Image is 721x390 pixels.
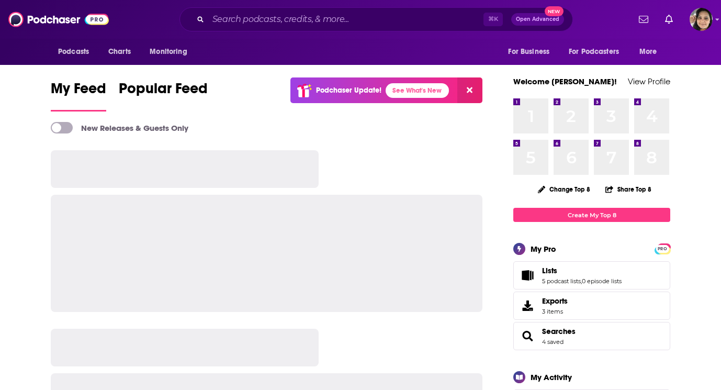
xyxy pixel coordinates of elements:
span: Logged in as shelbyjanner [690,8,713,31]
span: For Podcasters [569,44,619,59]
a: 5 podcast lists [542,277,581,285]
a: Create My Top 8 [513,208,670,222]
button: Show profile menu [690,8,713,31]
button: Change Top 8 [532,183,596,196]
span: My Feed [51,80,106,104]
span: Podcasts [58,44,89,59]
div: Search podcasts, credits, & more... [179,7,573,31]
a: Lists [517,268,538,283]
span: Popular Feed [119,80,208,104]
a: New Releases & Guests Only [51,122,188,133]
a: See What's New [386,83,449,98]
a: My Feed [51,80,106,112]
span: ⌘ K [483,13,503,26]
button: open menu [501,42,562,62]
button: Share Top 8 [605,179,652,199]
span: Monitoring [150,44,187,59]
div: My Pro [531,244,556,254]
span: Searches [513,322,670,350]
a: Popular Feed [119,80,208,112]
a: PRO [656,244,669,252]
a: 0 episode lists [582,277,622,285]
img: Podchaser - Follow, Share and Rate Podcasts [8,9,109,29]
span: PRO [656,245,669,253]
button: open menu [142,42,200,62]
span: New [545,6,564,16]
img: User Profile [690,8,713,31]
a: Show notifications dropdown [635,10,652,28]
button: open menu [632,42,670,62]
button: open menu [562,42,634,62]
a: Searches [517,329,538,343]
span: Exports [542,296,568,306]
input: Search podcasts, credits, & more... [208,11,483,28]
span: For Business [508,44,549,59]
button: Open AdvancedNew [511,13,564,26]
a: Lists [542,266,622,275]
span: More [639,44,657,59]
a: Exports [513,292,670,320]
a: Searches [542,327,576,336]
a: Welcome [PERSON_NAME]! [513,76,617,86]
span: Lists [513,261,670,289]
span: Exports [517,298,538,313]
button: open menu [51,42,103,62]
a: Show notifications dropdown [661,10,677,28]
span: Open Advanced [516,17,559,22]
span: Charts [108,44,131,59]
span: Lists [542,266,557,275]
span: 3 items [542,308,568,315]
span: , [581,277,582,285]
p: Podchaser Update! [316,86,381,95]
div: My Activity [531,372,572,382]
a: 4 saved [542,338,564,346]
a: View Profile [628,76,670,86]
a: Charts [102,42,137,62]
